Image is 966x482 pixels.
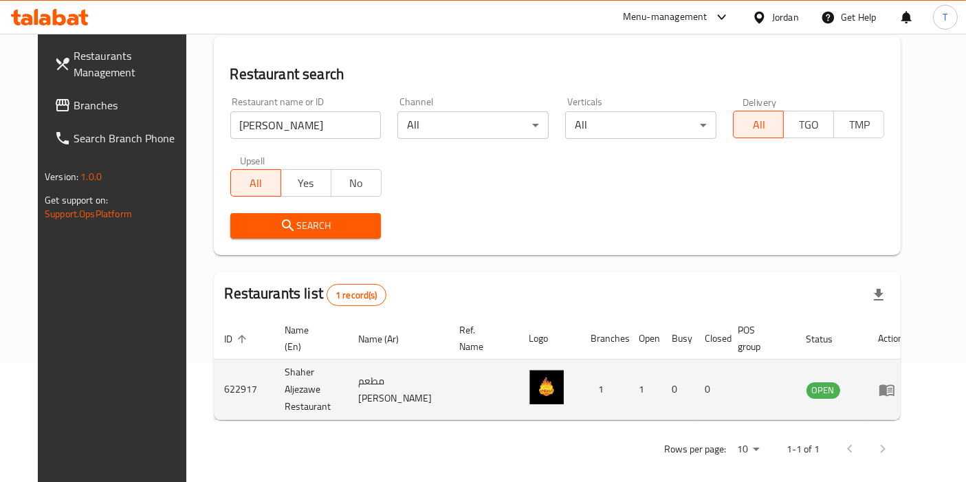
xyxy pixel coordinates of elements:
[230,111,382,139] input: Search for restaurant name or ID..
[833,111,884,138] button: TMP
[839,115,879,135] span: TMP
[806,382,840,398] span: OPEN
[348,360,449,420] td: مطعم [PERSON_NAME]
[74,97,188,113] span: Branches
[359,331,417,347] span: Name (Ar)
[732,439,765,460] div: Rows per page:
[80,168,102,186] span: 1.0.0
[331,169,382,197] button: No
[285,322,331,355] span: Name (En)
[580,360,628,420] td: 1
[274,360,348,420] td: Shaher Aljezawe Restaurant
[661,318,694,360] th: Busy
[45,205,132,223] a: Support.OpsPlatform
[738,322,779,355] span: POS group
[43,89,199,122] a: Branches
[74,47,188,80] span: Restaurants Management
[240,155,265,165] label: Upsell
[43,39,199,89] a: Restaurants Management
[214,360,274,420] td: 622917
[787,441,820,458] p: 1-1 of 1
[74,130,188,146] span: Search Branch Phone
[230,213,382,239] button: Search
[943,10,947,25] span: T
[789,115,828,135] span: TGO
[460,322,502,355] span: Ref. Name
[518,318,580,360] th: Logo
[694,360,727,420] td: 0
[45,191,108,209] span: Get support on:
[868,318,915,360] th: Action
[664,441,726,458] p: Rows per page:
[43,122,199,155] a: Search Branch Phone
[628,318,661,360] th: Open
[580,318,628,360] th: Branches
[337,173,376,193] span: No
[225,283,386,306] h2: Restaurants list
[281,169,331,197] button: Yes
[783,111,834,138] button: TGO
[327,289,386,302] span: 1 record(s)
[806,382,840,399] div: OPEN
[45,168,78,186] span: Version:
[733,111,784,138] button: All
[772,10,799,25] div: Jordan
[327,284,386,306] div: Total records count
[230,169,281,197] button: All
[743,97,777,107] label: Delivery
[225,331,251,347] span: ID
[628,360,661,420] td: 1
[694,318,727,360] th: Closed
[237,173,276,193] span: All
[862,278,895,311] div: Export file
[806,331,851,347] span: Status
[565,111,716,139] div: All
[214,318,915,420] table: enhanced table
[287,173,326,193] span: Yes
[623,9,707,25] div: Menu-management
[661,360,694,420] td: 0
[230,64,885,85] h2: Restaurant search
[739,115,778,135] span: All
[241,217,371,234] span: Search
[397,111,549,139] div: All
[529,370,564,404] img: Shaher Aljezawe Restaurant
